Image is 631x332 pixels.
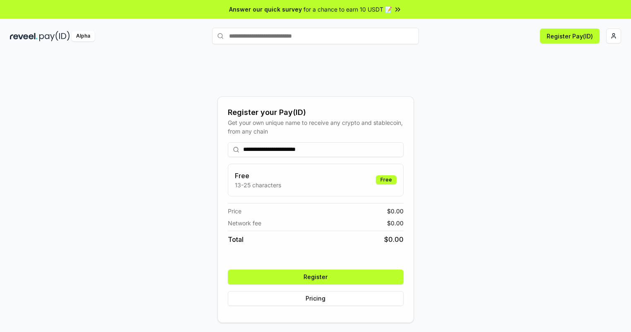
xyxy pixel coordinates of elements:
[540,29,600,43] button: Register Pay(ID)
[228,219,261,227] span: Network fee
[228,234,244,244] span: Total
[235,181,281,189] p: 13-25 characters
[228,270,404,284] button: Register
[228,118,404,136] div: Get your own unique name to receive any crypto and stablecoin, from any chain
[229,5,302,14] span: Answer our quick survey
[387,207,404,215] span: $ 0.00
[72,31,95,41] div: Alpha
[384,234,404,244] span: $ 0.00
[387,219,404,227] span: $ 0.00
[228,107,404,118] div: Register your Pay(ID)
[304,5,392,14] span: for a chance to earn 10 USDT 📝
[39,31,70,41] img: pay_id
[10,31,38,41] img: reveel_dark
[228,207,241,215] span: Price
[228,291,404,306] button: Pricing
[376,175,397,184] div: Free
[235,171,281,181] h3: Free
